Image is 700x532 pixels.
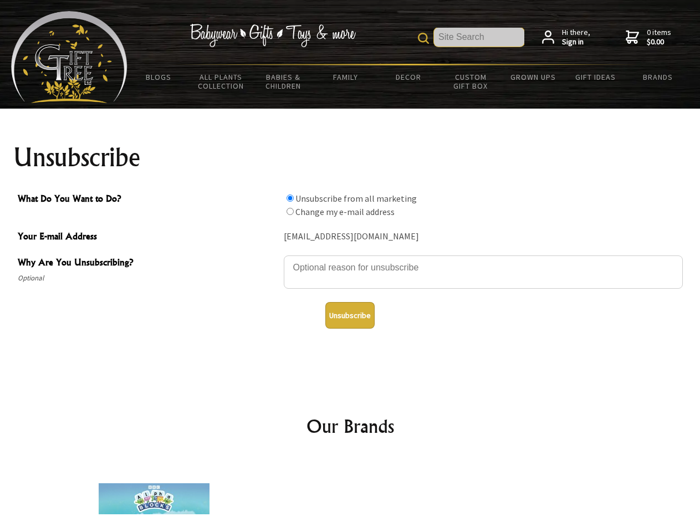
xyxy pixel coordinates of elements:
span: What Do You Want to Do? [18,192,278,208]
input: Site Search [434,28,524,47]
img: product search [418,33,429,44]
a: BLOGS [127,65,190,89]
a: Decor [377,65,440,89]
span: 0 items [647,27,671,47]
h2: Our Brands [22,413,678,439]
a: Brands [627,65,689,89]
span: Your E-mail Address [18,229,278,245]
h1: Unsubscribe [13,144,687,171]
a: Family [315,65,377,89]
strong: Sign in [562,37,590,47]
label: Unsubscribe from all marketing [295,193,417,204]
strong: $0.00 [647,37,671,47]
a: Grown Ups [502,65,564,89]
a: Gift Ideas [564,65,627,89]
a: Custom Gift Box [440,65,502,98]
span: Optional [18,272,278,285]
img: Babywear - Gifts - Toys & more [190,24,356,47]
span: Why Are You Unsubscribing? [18,255,278,272]
input: What Do You Want to Do? [287,208,294,215]
a: Babies & Children [252,65,315,98]
span: Hi there, [562,28,590,47]
button: Unsubscribe [325,302,375,329]
textarea: Why Are You Unsubscribing? [284,255,683,289]
a: 0 items$0.00 [626,28,671,47]
img: Babyware - Gifts - Toys and more... [11,11,127,103]
a: Hi there,Sign in [542,28,590,47]
a: All Plants Collection [190,65,253,98]
label: Change my e-mail address [295,206,395,217]
input: What Do You Want to Do? [287,195,294,202]
div: [EMAIL_ADDRESS][DOMAIN_NAME] [284,228,683,245]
